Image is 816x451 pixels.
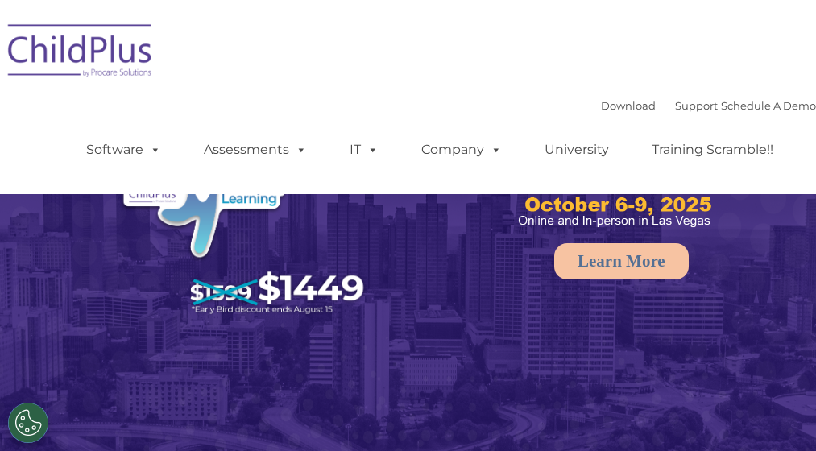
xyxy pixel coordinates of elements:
a: Software [70,134,177,166]
a: Support [675,99,718,112]
a: IT [333,134,395,166]
a: Company [405,134,518,166]
a: Assessments [188,134,323,166]
a: University [528,134,625,166]
a: Learn More [554,243,689,279]
button: Cookies Settings [8,403,48,443]
font: | [601,99,816,112]
a: Training Scramble!! [636,134,789,166]
a: Download [601,99,656,112]
a: Schedule A Demo [721,99,816,112]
